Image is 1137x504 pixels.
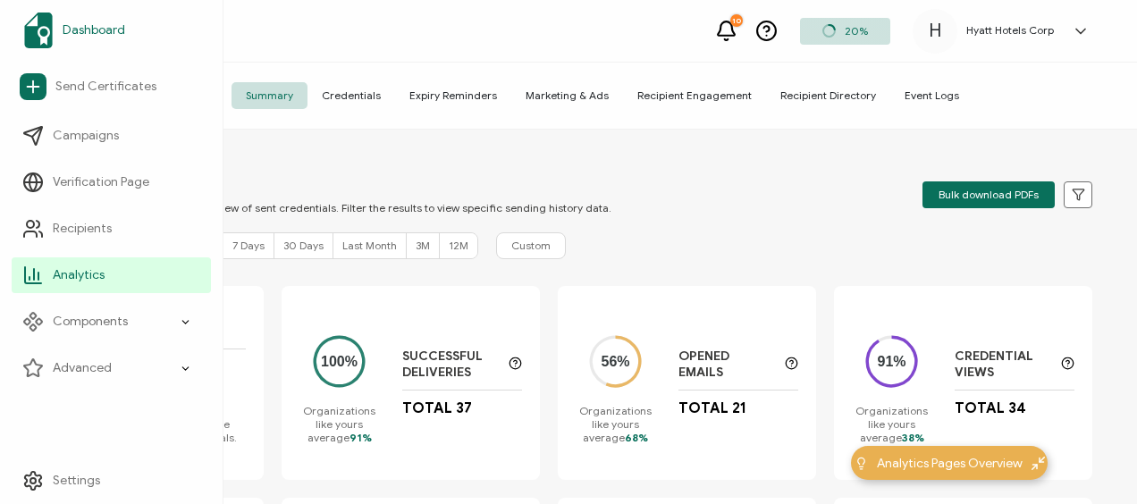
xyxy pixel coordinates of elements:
span: Recipients [53,220,112,238]
a: Verification Page [12,164,211,200]
span: Expiry Reminders [395,82,511,109]
span: Summary [232,82,307,109]
span: Send Certificates [55,78,156,96]
span: Last Month [342,239,397,252]
p: Organizations like yours average [576,404,656,444]
span: 12M [449,239,468,252]
p: Credential Views [955,349,1052,381]
a: Campaigns [12,118,211,154]
button: Custom [496,232,566,259]
span: Components [53,313,128,331]
span: Advanced [53,359,112,377]
span: Recipient Directory [766,82,890,109]
span: Analytics [53,266,105,284]
iframe: Chat Widget [1048,418,1137,504]
a: Dashboard [12,5,211,55]
img: minimize-icon.svg [1032,457,1045,470]
span: Credentials [307,82,395,109]
p: Total 34 [955,399,1026,417]
a: Settings [12,463,211,499]
span: 3M [416,239,430,252]
span: Analytics Pages Overview [877,454,1023,473]
span: H [929,18,941,45]
span: Marketing & Ads [511,82,623,109]
span: Event Logs [890,82,973,109]
span: Custom [511,238,551,254]
span: Recipient Engagement [623,82,766,109]
p: Total 37 [402,399,472,417]
span: Verification Page [53,173,149,191]
p: You can view an overview of sent credentials. Filter the results to view specific sending history... [112,201,611,214]
span: 38% [902,431,924,444]
p: Organizations like yours average [299,404,380,444]
span: 20% [845,24,868,38]
span: 7 Days [232,239,265,252]
h5: Hyatt Hotels Corp [966,24,1054,37]
a: Recipients [12,211,211,247]
p: Total 21 [678,399,746,417]
p: Successful Deliveries [402,349,500,381]
span: Bulk download PDFs [939,189,1039,200]
p: Organizations like yours average [852,404,932,444]
span: 91% [350,431,372,444]
span: 68% [625,431,648,444]
div: 10 [730,14,743,27]
span: Settings [53,472,100,490]
a: Analytics [12,257,211,293]
a: Send Certificates [12,66,211,107]
p: Opened Emails [678,349,776,381]
span: Dashboard [63,21,125,39]
p: SUMMARY [112,174,611,192]
button: Bulk download PDFs [922,181,1055,208]
span: Campaigns [53,127,119,145]
img: sertifier-logomark-colored.svg [24,13,53,48]
span: 30 Days [283,239,324,252]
